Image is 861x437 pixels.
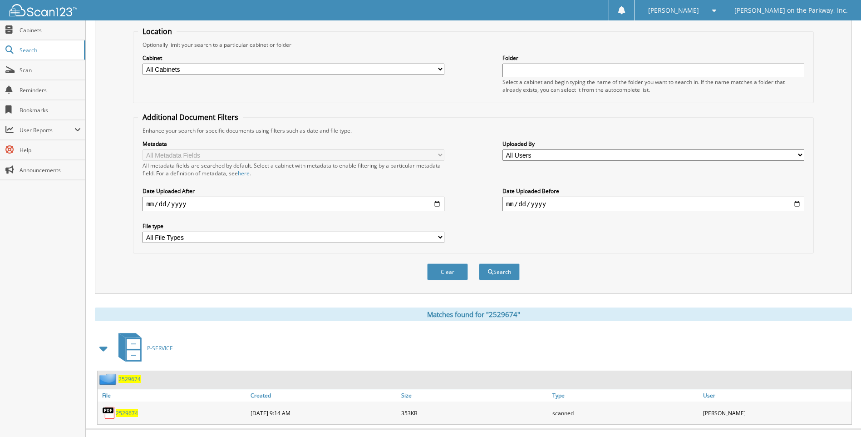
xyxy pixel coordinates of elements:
[502,140,804,148] label: Uploaded By
[248,404,399,422] div: [DATE] 9:14 AM
[502,197,804,211] input: end
[399,404,550,422] div: 353KB
[648,8,699,13] span: [PERSON_NAME]
[238,169,250,177] a: here
[95,308,852,321] div: Matches found for "2529674"
[138,26,177,36] legend: Location
[550,389,701,402] a: Type
[20,126,74,134] span: User Reports
[20,46,79,54] span: Search
[20,86,81,94] span: Reminders
[143,140,444,148] label: Metadata
[143,222,444,230] label: File type
[118,375,141,383] a: 2529674
[734,8,848,13] span: [PERSON_NAME] on the Parkway, Inc.
[99,373,118,385] img: folder2.png
[701,389,851,402] a: User
[20,26,81,34] span: Cabinets
[550,404,701,422] div: scanned
[427,263,468,280] button: Clear
[479,263,520,280] button: Search
[143,54,444,62] label: Cabinet
[502,54,804,62] label: Folder
[98,389,248,402] a: File
[701,404,851,422] div: [PERSON_NAME]
[20,166,81,174] span: Announcements
[248,389,399,402] a: Created
[20,106,81,114] span: Bookmarks
[20,146,81,154] span: Help
[502,78,804,94] div: Select a cabinet and begin typing the name of the folder you want to search in. If the name match...
[502,187,804,195] label: Date Uploaded Before
[143,187,444,195] label: Date Uploaded After
[20,66,81,74] span: Scan
[113,330,173,366] a: P-SERVICE
[138,127,808,134] div: Enhance your search for specific documents using filters such as date and file type.
[147,344,173,352] span: P-SERVICE
[9,4,77,16] img: scan123-logo-white.svg
[116,409,138,417] a: 2529674
[816,393,861,437] iframe: Chat Widget
[399,389,550,402] a: Size
[138,41,808,49] div: Optionally limit your search to a particular cabinet or folder
[138,112,243,122] legend: Additional Document Filters
[143,162,444,177] div: All metadata fields are searched by default. Select a cabinet with metadata to enable filtering b...
[102,406,116,420] img: PDF.png
[143,197,444,211] input: start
